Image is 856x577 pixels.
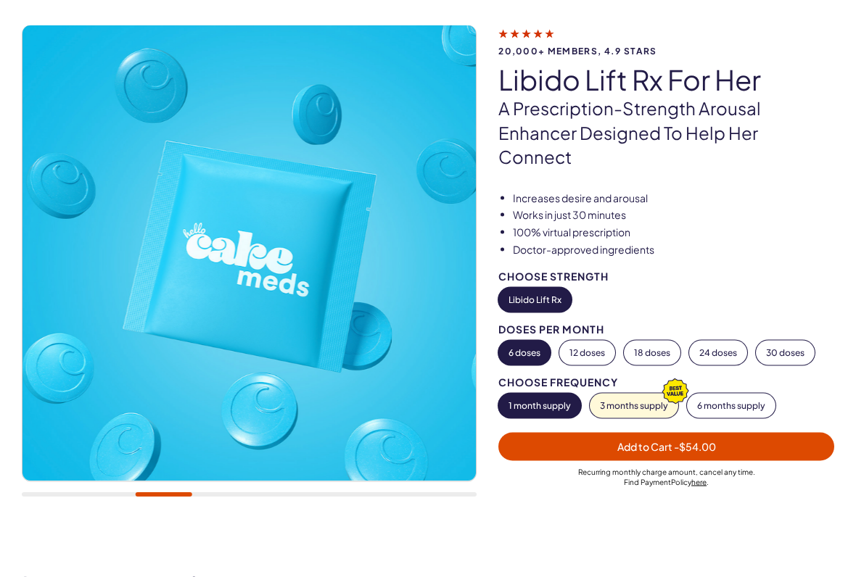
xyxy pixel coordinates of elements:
li: Doctor-approved ingredients [513,243,834,257]
li: 100% virtual prescription [513,225,834,240]
li: Increases desire and arousal [513,191,834,206]
span: Add to Cart [617,440,716,453]
div: Doses per Month [498,324,834,335]
button: 18 doses [624,341,680,365]
div: Recurring monthly charge amount , cancel any time. Policy . [498,467,834,487]
button: 24 doses [689,341,747,365]
button: 6 doses [498,341,551,365]
span: - $54.00 [674,440,716,453]
li: Works in just 30 minutes [513,208,834,223]
button: Libido Lift Rx [498,288,572,312]
h1: Libido Lift Rx For Her [498,65,834,95]
a: 20,000+ members, 4.9 stars [498,27,834,56]
button: 30 doses [756,341,815,365]
img: Libido Lift Rx For Her [22,26,476,481]
span: 20,000+ members, 4.9 stars [498,46,834,56]
div: Choose Frequency [498,377,834,388]
button: 12 doses [559,341,615,365]
a: here [691,478,707,486]
button: 3 months supply [590,394,678,418]
span: Find Payment [624,478,671,486]
button: 1 month supply [498,394,581,418]
button: 6 months supply [687,394,775,418]
button: Add to Cart -$54.00 [498,433,834,461]
div: Choose Strength [498,271,834,282]
p: A prescription-strength arousal enhancer designed to help her connect [498,96,834,170]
